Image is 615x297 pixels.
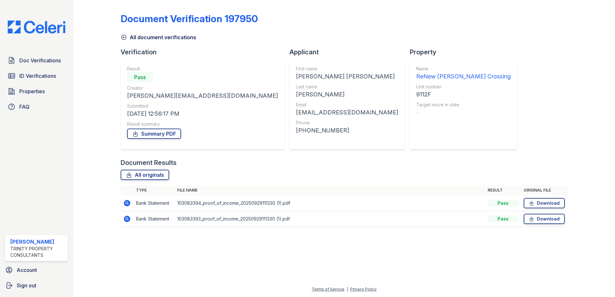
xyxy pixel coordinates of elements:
[127,129,181,139] a: Summary PDF
[416,102,511,108] div: Target move in date
[524,198,565,208] a: Download
[488,216,519,222] div: Pass
[524,214,565,224] a: Download
[133,211,175,227] td: Bank Statement
[3,264,70,276] a: Account
[10,246,65,258] div: Trinity Property Consultants
[121,48,289,57] div: Verification
[127,72,153,82] div: Pass
[127,91,278,100] div: [PERSON_NAME][EMAIL_ADDRESS][DOMAIN_NAME]
[296,120,398,126] div: Phone
[19,57,61,64] span: Doc Verifications
[488,200,519,206] div: Pass
[416,108,511,117] div: -
[347,287,348,292] div: |
[3,279,70,292] a: Sign out
[416,66,511,72] div: Name
[121,170,169,180] a: All originals
[296,72,398,81] div: [PERSON_NAME] [PERSON_NAME]
[5,100,68,113] a: FAQ
[127,66,278,72] div: Result
[127,121,278,127] div: Result summary
[133,185,175,195] th: Type
[416,84,511,90] div: Unit number
[121,33,196,41] a: All document verifications
[127,103,278,109] div: Submitted
[17,266,37,274] span: Account
[5,54,68,67] a: Doc Verifications
[296,84,398,90] div: Last name
[296,90,398,99] div: [PERSON_NAME]
[296,66,398,72] div: First name
[296,102,398,108] div: Email
[521,185,567,195] th: Original file
[296,108,398,117] div: [EMAIL_ADDRESS][DOMAIN_NAME]
[10,238,65,246] div: [PERSON_NAME]
[485,185,521,195] th: Result
[3,21,70,33] img: CE_Logo_Blue-a8612792a0a2168367f1c8372b55b34899dd931a85d93a1a3d3e32e68fde9ad4.png
[416,90,511,99] div: 9112F
[121,13,258,24] div: Document Verification 197950
[19,72,56,80] span: ID Verifications
[175,211,485,227] td: 103083393_proof_of_income_20250929111330 (1).pdf
[175,195,485,211] td: 103083394_proof_of_income_20250929111330 (1).pdf
[127,109,278,118] div: [DATE] 12:56:17 PM
[17,282,36,289] span: Sign out
[416,72,511,81] div: ReNew [PERSON_NAME] Crossing
[410,48,522,57] div: Property
[416,66,511,81] a: Name ReNew [PERSON_NAME] Crossing
[588,271,609,291] iframe: chat widget
[296,126,398,135] div: [PHONE_NUMBER]
[5,85,68,98] a: Properties
[19,87,45,95] span: Properties
[133,195,175,211] td: Bank Statement
[121,158,177,167] div: Document Results
[175,185,485,195] th: File name
[127,85,278,91] div: Creator
[19,103,30,111] span: FAQ
[350,287,377,292] a: Privacy Policy
[289,48,410,57] div: Applicant
[5,69,68,82] a: ID Verifications
[312,287,344,292] a: Terms of Service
